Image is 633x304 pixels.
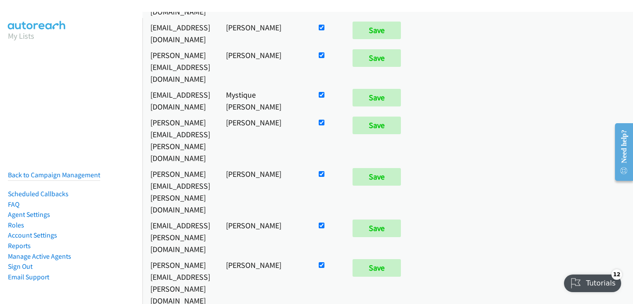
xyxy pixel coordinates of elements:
td: [PERSON_NAME][EMAIL_ADDRESS][DOMAIN_NAME] [142,47,218,87]
td: [PERSON_NAME] [218,47,309,87]
a: Reports [8,242,31,250]
iframe: Resource Center [608,117,633,187]
td: [EMAIL_ADDRESS][PERSON_NAME][DOMAIN_NAME] [142,217,218,257]
a: Roles [8,221,24,229]
input: Save [353,220,401,237]
a: Manage Active Agents [8,252,71,260]
input: Save [353,168,401,186]
a: FAQ [8,200,19,209]
td: [PERSON_NAME] [218,19,309,47]
input: Save [353,117,401,134]
td: [EMAIL_ADDRESS][DOMAIN_NAME] [142,87,218,114]
iframe: Checklist [559,266,626,297]
td: [PERSON_NAME] [218,114,309,166]
a: Email Support [8,273,49,281]
input: Save [353,22,401,39]
input: Save [353,89,401,106]
td: Mystique [PERSON_NAME] [218,87,309,114]
a: My Lists [8,31,34,41]
td: [PERSON_NAME] [218,217,309,257]
td: [EMAIL_ADDRESS][DOMAIN_NAME] [142,19,218,47]
input: Save [353,259,401,277]
td: [PERSON_NAME] [218,166,309,217]
a: Scheduled Callbacks [8,190,69,198]
a: Account Settings [8,231,57,239]
input: Save [353,49,401,67]
td: [PERSON_NAME][EMAIL_ADDRESS][PERSON_NAME][DOMAIN_NAME] [142,166,218,217]
a: Back to Campaign Management [8,171,100,179]
td: [PERSON_NAME][EMAIL_ADDRESS][PERSON_NAME][DOMAIN_NAME] [142,114,218,166]
a: Agent Settings [8,210,50,219]
a: Sign Out [8,262,33,271]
